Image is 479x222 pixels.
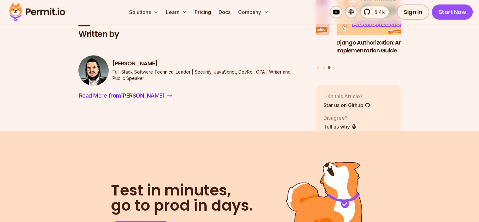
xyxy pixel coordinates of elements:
p: Full-Stack Software Technical Leader | Security, JavaScript, DevRel, OPA | Writer and Public Speaker [112,69,306,81]
a: Tell us why [323,123,357,131]
button: Go to slide 3 [328,66,331,69]
h3: [PERSON_NAME] [112,60,306,68]
img: Permit logo [6,1,68,23]
button: Learn [163,6,190,18]
img: Gabriel L. Manor [78,55,109,86]
p: Disagree? [323,114,357,122]
a: Start Now [432,4,473,20]
h3: Django Authorization: An Implementation Guide [336,39,421,55]
button: Go to slide 1 [317,66,319,69]
a: Sign In [397,4,429,20]
button: Solutions [127,6,161,18]
a: Star us on Github [323,102,370,109]
button: Go to slide 2 [322,66,325,69]
a: Read More from[PERSON_NAME] [78,91,173,101]
p: Like this Article? [323,93,370,100]
button: Company [236,6,271,18]
h3: A Full Guide to Planning Your Authorization Model and Architecture [245,39,330,62]
a: Pricing [192,6,214,18]
h2: go to prod in days. [111,183,253,213]
span: 5.4k [371,8,385,16]
a: 5.4k [360,6,389,18]
a: Docs [216,6,233,18]
span: Read More from [PERSON_NAME] [79,91,165,100]
span: Test in minutes, [111,183,253,198]
h2: Written by [78,29,306,40]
